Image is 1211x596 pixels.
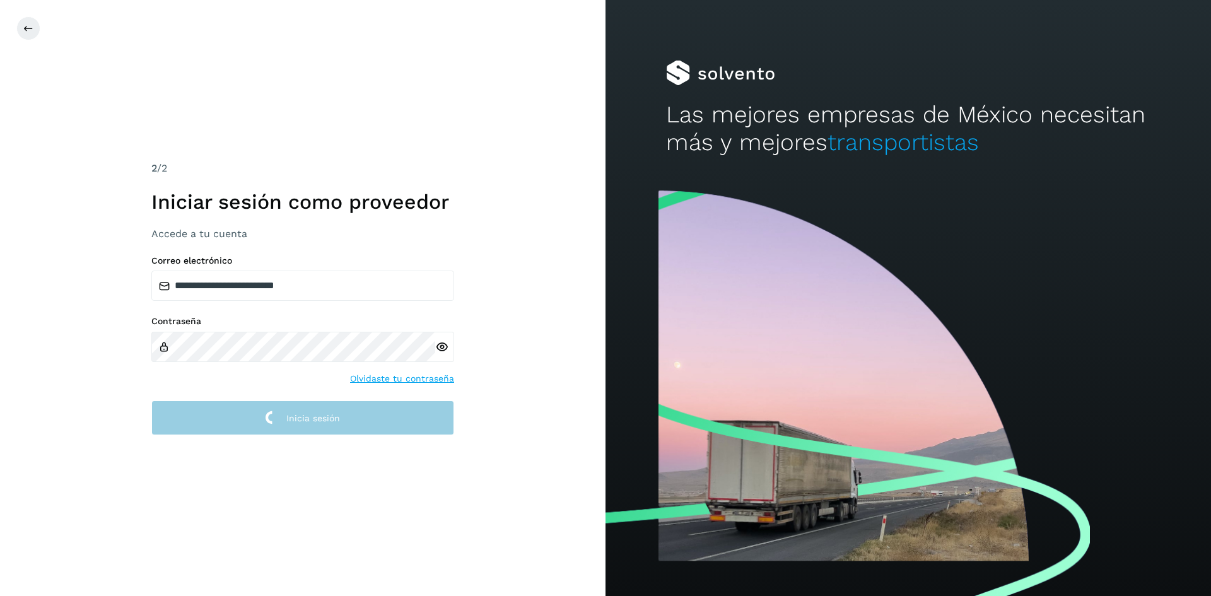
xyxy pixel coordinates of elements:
[151,255,454,266] label: Correo electrónico
[151,316,454,327] label: Contraseña
[151,400,454,435] button: Inicia sesión
[151,161,454,176] div: /2
[828,129,979,156] span: transportistas
[350,372,454,385] a: Olvidaste tu contraseña
[151,190,454,214] h1: Iniciar sesión como proveedor
[151,228,454,240] h3: Accede a tu cuenta
[286,414,340,423] span: Inicia sesión
[151,162,157,174] span: 2
[666,101,1150,157] h2: Las mejores empresas de México necesitan más y mejores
